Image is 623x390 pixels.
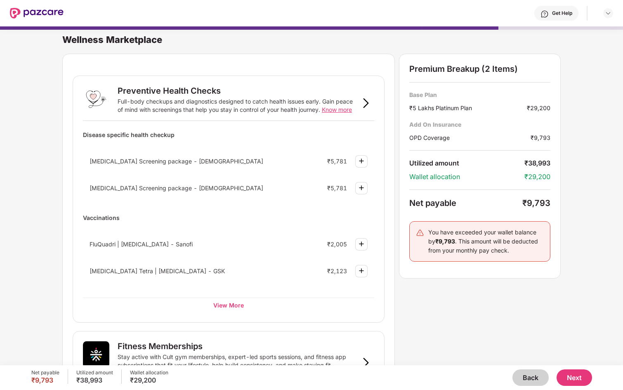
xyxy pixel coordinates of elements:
[409,64,550,74] div: Premium Breakup (2 Items)
[90,267,225,274] span: [MEDICAL_DATA] Tetra | [MEDICAL_DATA] - GSK
[130,369,168,376] div: Wallet allocation
[62,34,623,45] div: Wellness Marketplace
[356,183,366,193] img: svg+xml;base64,PHN2ZyBpZD0iUGx1cy0zMngzMiIgeG1sbnM9Imh0dHA6Ly93d3cudzMub3JnLzIwMDAvc3ZnIiB3aWR0aD...
[522,198,550,208] div: ₹9,793
[118,341,203,351] div: Fitness Memberships
[10,8,64,19] img: New Pazcare Logo
[416,229,424,237] img: svg+xml;base64,PHN2ZyB4bWxucz0iaHR0cDovL3d3dy53My5vcmcvMjAwMC9zdmciIHdpZHRoPSIyNCIgaGVpZ2h0PSIyNC...
[605,10,611,17] img: svg+xml;base64,PHN2ZyBpZD0iRHJvcGRvd24tMzJ4MzIiIHhtbG5zPSJodHRwOi8vd3d3LnczLm9yZy8yMDAwL3N2ZyIgd2...
[118,353,358,378] div: Stay active with Cult gym memberships, expert-led sports sessions, and fitness app subscriptions ...
[83,86,109,112] img: Preventive Health Checks
[327,184,347,191] div: ₹5,781
[83,298,374,312] div: View More
[409,159,524,168] div: Utilized amount
[90,158,263,165] span: [MEDICAL_DATA] Screening package - [DEMOGRAPHIC_DATA]
[31,376,59,384] div: ₹9,793
[31,369,59,376] div: Net payable
[356,239,366,249] img: svg+xml;base64,PHN2ZyBpZD0iUGx1cy0zMngzMiIgeG1sbnM9Imh0dHA6Ly93d3cudzMub3JnLzIwMDAvc3ZnIiB3aWR0aD...
[118,97,358,114] div: Full-body checkups and diagnostics designed to catch health issues early. Gain peace of mind with...
[322,106,352,113] span: Know more
[512,369,549,386] button: Back
[356,156,366,166] img: svg+xml;base64,PHN2ZyBpZD0iUGx1cy0zMngzMiIgeG1sbnM9Imh0dHA6Ly93d3cudzMub3JnLzIwMDAvc3ZnIiB3aWR0aD...
[531,133,550,142] div: ₹9,793
[540,10,549,18] img: svg+xml;base64,PHN2ZyBpZD0iSGVscC0zMngzMiIgeG1sbnM9Imh0dHA6Ly93d3cudzMub3JnLzIwMDAvc3ZnIiB3aWR0aD...
[356,266,366,276] img: svg+xml;base64,PHN2ZyBpZD0iUGx1cy0zMngzMiIgeG1sbnM9Imh0dHA6Ly93d3cudzMub3JnLzIwMDAvc3ZnIiB3aWR0aD...
[361,358,371,368] img: svg+xml;base64,PHN2ZyB3aWR0aD0iOSIgaGVpZ2h0PSIxNiIgdmlld0JveD0iMCAwIDkgMTYiIGZpbGw9Im5vbmUiIHhtbG...
[552,10,572,17] div: Get Help
[83,128,374,142] div: Disease specific health checkup
[524,173,550,181] div: ₹29,200
[409,121,550,128] div: Add On Insurance
[76,369,113,376] div: Utilized amount
[435,238,455,245] b: ₹9,793
[327,241,347,248] div: ₹2,005
[90,241,193,248] span: FluQuadri | [MEDICAL_DATA] - Sanofi
[409,173,524,181] div: Wallet allocation
[118,86,221,96] div: Preventive Health Checks
[557,369,592,386] button: Next
[409,198,522,208] div: Net payable
[524,159,550,168] div: ₹38,993
[83,210,374,225] div: Vaccinations
[130,376,168,384] div: ₹29,200
[76,376,113,384] div: ₹38,993
[90,184,263,191] span: [MEDICAL_DATA] Screening package - [DEMOGRAPHIC_DATA]
[527,104,550,112] div: ₹29,200
[409,104,527,112] div: ₹5 Lakhs Platinum Plan
[409,91,550,99] div: Base Plan
[83,341,109,368] img: Fitness Memberships
[428,228,544,255] div: You have exceeded your wallet balance by . This amount will be deducted from your monthly pay check.
[361,98,371,108] img: svg+xml;base64,PHN2ZyB3aWR0aD0iOSIgaGVpZ2h0PSIxNiIgdmlld0JveD0iMCAwIDkgMTYiIGZpbGw9Im5vbmUiIHhtbG...
[327,158,347,165] div: ₹5,781
[327,267,347,274] div: ₹2,123
[409,133,531,142] div: OPD Coverage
